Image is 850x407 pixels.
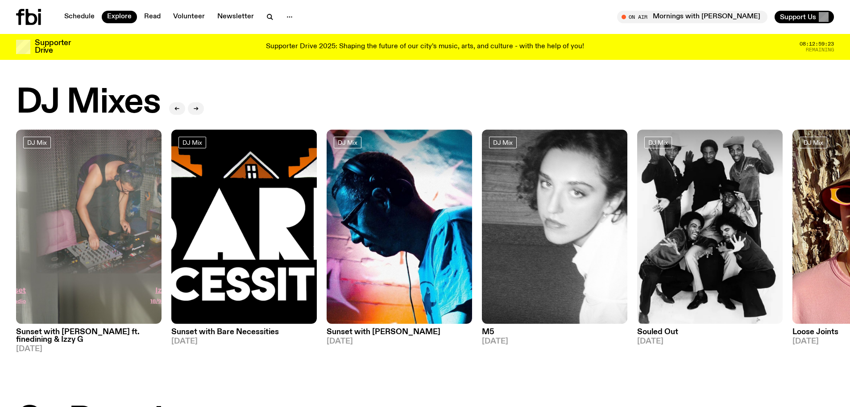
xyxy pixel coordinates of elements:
[327,328,472,336] h3: Sunset with [PERSON_NAME]
[16,328,162,344] h3: Sunset with [PERSON_NAME] ft. finedining & Izzy G
[637,324,783,345] a: Souled Out[DATE]
[489,137,517,148] a: DJ Mix
[334,137,361,148] a: DJ Mix
[266,43,584,51] p: Supporter Drive 2025: Shaping the future of our city’s music, arts, and culture - with the help o...
[16,324,162,353] a: Sunset with [PERSON_NAME] ft. finedining & Izzy G[DATE]
[482,130,627,324] img: A black and white photo of Lilly wearing a white blouse and looking up at the camera.
[637,338,783,345] span: [DATE]
[171,130,317,324] img: Bare Necessities
[178,137,206,148] a: DJ Mix
[171,324,317,345] a: Sunset with Bare Necessities[DATE]
[327,338,472,345] span: [DATE]
[139,11,166,23] a: Read
[171,338,317,345] span: [DATE]
[171,328,317,336] h3: Sunset with Bare Necessities
[617,11,767,23] button: On AirMornings with [PERSON_NAME]
[482,328,627,336] h3: M5
[16,345,162,353] span: [DATE]
[800,137,827,148] a: DJ Mix
[644,137,672,148] a: DJ Mix
[16,86,160,120] h2: DJ Mixes
[775,11,834,23] button: Support Us
[27,139,47,146] span: DJ Mix
[648,139,668,146] span: DJ Mix
[168,11,210,23] a: Volunteer
[780,13,816,21] span: Support Us
[212,11,259,23] a: Newsletter
[482,324,627,345] a: M5[DATE]
[182,139,202,146] span: DJ Mix
[327,324,472,345] a: Sunset with [PERSON_NAME][DATE]
[59,11,100,23] a: Schedule
[800,42,834,46] span: 08:12:59:23
[102,11,137,23] a: Explore
[23,137,51,148] a: DJ Mix
[327,130,472,324] img: Simon Caldwell stands side on, looking downwards. He has headphones on. Behind him is a brightly ...
[338,139,357,146] span: DJ Mix
[35,39,70,55] h3: Supporter Drive
[806,47,834,52] span: Remaining
[804,139,823,146] span: DJ Mix
[637,328,783,336] h3: Souled Out
[493,139,513,146] span: DJ Mix
[482,338,627,345] span: [DATE]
